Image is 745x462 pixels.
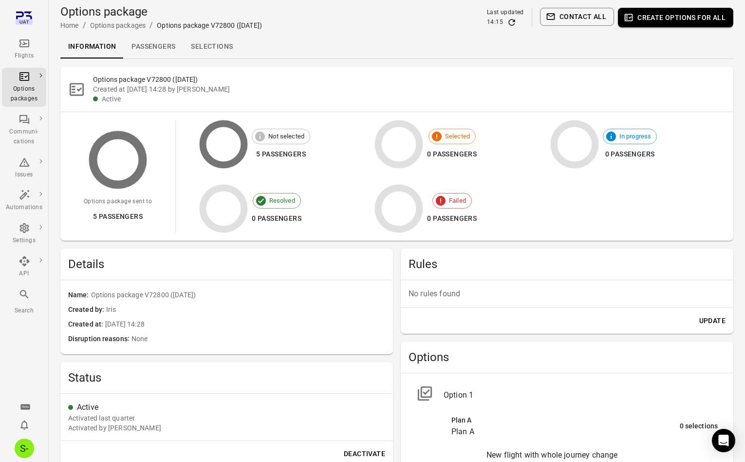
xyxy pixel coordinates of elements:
[487,18,503,27] div: 14:15
[440,132,475,141] span: Selected
[15,415,34,435] button: Notifications
[409,288,726,300] p: No rules found
[2,252,46,282] a: API
[427,148,477,160] div: 0 passengers
[2,186,46,215] a: Automations
[6,306,42,316] div: Search
[60,19,262,31] nav: Breadcrumbs
[2,68,46,107] a: Options packages
[68,305,106,315] span: Created by
[60,21,79,29] a: Home
[68,370,385,385] h2: Status
[106,305,385,315] span: Iris
[614,132,657,141] span: In progress
[84,211,152,223] div: 5 passengers
[252,212,301,225] div: 0 passengers
[252,148,310,160] div: 5 passengers
[2,286,46,318] button: Search
[149,19,153,31] li: /
[409,256,726,272] h2: Rules
[2,219,46,249] a: Settings
[6,127,42,147] div: Communi-cations
[157,20,262,30] div: Options package V72800 ([DATE])
[131,334,385,345] span: None
[486,449,718,461] div: New flight with whole journey change
[17,402,34,412] div: Tooltip anchor
[105,319,385,330] span: [DATE] 14:28
[60,35,733,58] div: Local navigation
[712,429,735,452] div: Open Intercom Messenger
[68,319,105,330] span: Created at
[93,75,726,84] h2: Options package V72800 ([DATE])
[83,19,86,31] li: /
[6,84,42,104] div: Options packages
[2,111,46,150] a: Communi-cations
[603,148,657,160] div: 0 passengers
[68,334,131,345] span: Disruption reasons
[11,435,38,462] button: Sólberg - Volotea
[102,94,726,104] div: Active
[60,35,124,58] a: Information
[2,154,46,183] a: Issues
[68,256,385,272] h2: Details
[90,21,146,29] a: Options packages
[6,170,42,180] div: Issues
[68,290,91,301] span: Name
[427,212,477,225] div: 0 passengers
[618,8,733,27] button: Create options for all
[451,415,680,426] div: Plan A
[68,423,161,433] div: Activated by [PERSON_NAME]
[77,402,385,413] div: Active
[91,290,385,301] span: Options package V72800 ([DATE])
[2,35,46,64] a: Flights
[6,269,42,279] div: API
[93,84,726,94] div: Created at [DATE] 14:28 by [PERSON_NAME]
[68,413,135,423] div: 9 Apr 2025 14:28
[6,203,42,212] div: Automations
[487,8,524,18] div: Last updated
[124,35,183,58] a: Passengers
[444,389,718,401] div: Option 1
[409,349,726,365] h2: Options
[680,421,718,432] div: 0 selections
[6,51,42,61] div: Flights
[695,312,729,330] button: Update
[84,197,152,207] div: Options package sent to
[15,439,34,458] div: S-
[60,4,262,19] h1: Options package
[263,132,310,141] span: Not selected
[264,196,300,206] span: Resolved
[507,18,517,27] button: Refresh data
[183,35,241,58] a: Selections
[451,426,680,438] div: Plan A
[540,8,614,26] button: Contact all
[6,236,42,246] div: Settings
[444,196,471,206] span: Failed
